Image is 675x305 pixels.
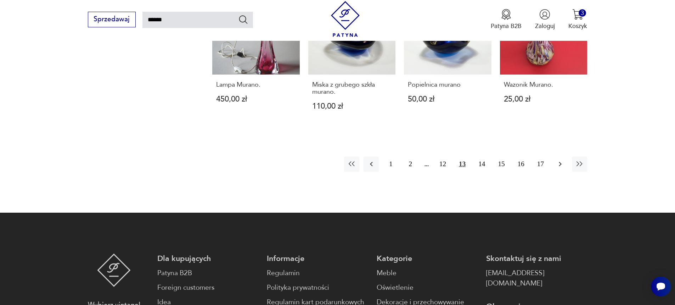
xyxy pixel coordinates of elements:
[377,283,478,293] a: Oświetlenie
[383,157,398,172] button: 1
[157,268,258,278] a: Patyna B2B
[651,277,671,296] iframe: Smartsupp widget button
[238,14,248,24] button: Szukaj
[327,1,363,37] img: Patyna - sklep z meblami i dekoracjami vintage
[494,157,509,172] button: 15
[504,81,584,88] h3: Wazonik Murano.
[491,9,522,30] a: Ikona medaluPatyna B2B
[216,81,296,88] h3: Lampa Murano.
[513,157,529,172] button: 16
[377,254,478,264] p: Kategorie
[408,96,488,103] p: 50,00 zł
[403,157,418,172] button: 2
[157,254,258,264] p: Dla kupujących
[216,96,296,103] p: 450,00 zł
[312,81,392,96] h3: Miska z grubego szkła murano.
[97,254,131,287] img: Patyna - sklep z meblami i dekoracjami vintage
[572,9,583,20] img: Ikona koszyka
[408,81,488,88] h3: Popielnica murano
[267,268,368,278] a: Regulamin
[267,283,368,293] a: Polityka prywatności
[157,283,258,293] a: Foreign customers
[88,17,136,23] a: Sprzedawaj
[568,22,587,30] p: Koszyk
[88,12,136,27] button: Sprzedawaj
[486,268,587,289] a: [EMAIL_ADDRESS][DOMAIN_NAME]
[486,254,587,264] p: Skontaktuj się z nami
[539,9,550,20] img: Ikonka użytkownika
[533,157,548,172] button: 17
[501,9,512,20] img: Ikona medalu
[568,9,587,30] button: 3Koszyk
[504,96,584,103] p: 25,00 zł
[579,9,586,17] div: 3
[535,22,555,30] p: Zaloguj
[377,268,478,278] a: Meble
[435,157,450,172] button: 12
[474,157,489,172] button: 14
[312,103,392,110] p: 110,00 zł
[535,9,555,30] button: Zaloguj
[491,22,522,30] p: Patyna B2B
[267,254,368,264] p: Informacje
[491,9,522,30] button: Patyna B2B
[455,157,470,172] button: 13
